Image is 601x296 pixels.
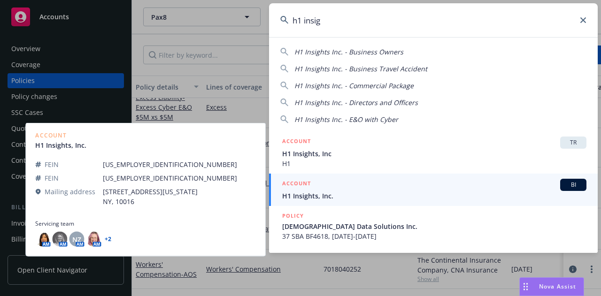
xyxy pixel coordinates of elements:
[282,231,586,241] span: 37 SBA BF4618, [DATE]-[DATE]
[282,191,586,201] span: H1 Insights, Inc.
[282,211,304,220] h5: POLICY
[294,98,418,107] span: H1 Insights Inc. - Directors and Officers
[269,246,598,287] a: POLICY
[282,137,311,148] h5: ACCOUNT
[269,3,598,37] input: Search...
[564,138,583,147] span: TR
[282,159,586,168] span: H1
[539,282,576,290] span: Nova Assist
[519,277,584,296] button: Nova Assist
[294,115,398,124] span: H1 Insights Inc. - E&O with Cyber
[269,131,598,174] a: ACCOUNTTRH1 Insights, IncH1
[294,47,403,56] span: H1 Insights Inc. - Business Owners
[269,174,598,206] a: ACCOUNTBIH1 Insights, Inc.
[564,181,583,189] span: BI
[282,149,586,159] span: H1 Insights, Inc
[294,64,427,73] span: H1 Insights Inc. - Business Travel Accident
[282,221,586,231] span: [DEMOGRAPHIC_DATA] Data Solutions Inc.
[294,81,414,90] span: H1 Insights Inc. - Commercial Package
[282,251,304,261] h5: POLICY
[269,206,598,246] a: POLICY[DEMOGRAPHIC_DATA] Data Solutions Inc.37 SBA BF4618, [DATE]-[DATE]
[520,278,532,296] div: Drag to move
[282,179,311,190] h5: ACCOUNT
